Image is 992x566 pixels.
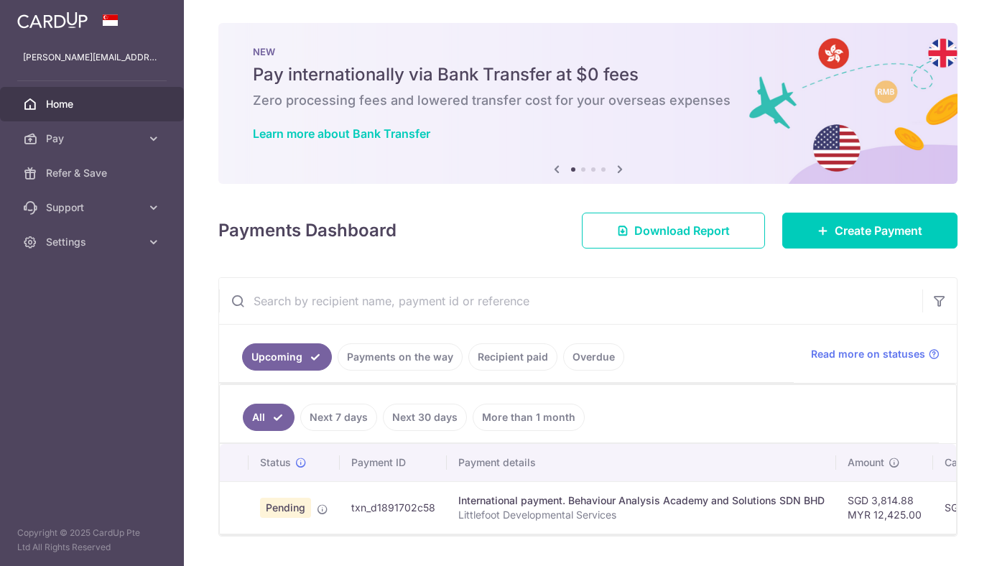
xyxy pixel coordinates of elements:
a: Download Report [582,213,765,249]
p: NEW [253,46,923,57]
a: Upcoming [242,343,332,371]
iframe: Opens a widget where you can find more information [899,523,978,559]
span: Support [46,200,141,215]
span: Settings [46,235,141,249]
a: More than 1 month [473,404,585,431]
a: Read more on statuses [811,347,940,361]
span: Home [46,97,141,111]
td: SGD 3,814.88 MYR 12,425.00 [836,481,933,534]
img: CardUp [17,11,88,29]
p: [PERSON_NAME][EMAIL_ADDRESS][DOMAIN_NAME] [23,50,161,65]
span: Pending [260,498,311,518]
a: Learn more about Bank Transfer [253,126,430,141]
span: Read more on statuses [811,347,925,361]
span: Refer & Save [46,166,141,180]
a: Payments on the way [338,343,463,371]
img: Bank transfer banner [218,23,958,184]
a: Next 30 days [383,404,467,431]
span: Pay [46,131,141,146]
span: Amount [848,455,884,470]
td: txn_d1891702c58 [340,481,447,534]
input: Search by recipient name, payment id or reference [219,278,922,324]
a: Next 7 days [300,404,377,431]
a: Overdue [563,343,624,371]
p: Littlefoot Developmental Services [458,508,825,522]
h5: Pay internationally via Bank Transfer at $0 fees [253,63,923,86]
a: Create Payment [782,213,958,249]
span: Create Payment [835,222,922,239]
a: Recipient paid [468,343,557,371]
th: Payment details [447,444,836,481]
th: Payment ID [340,444,447,481]
h4: Payments Dashboard [218,218,397,243]
h6: Zero processing fees and lowered transfer cost for your overseas expenses [253,92,923,109]
span: Download Report [634,222,730,239]
div: International payment. Behaviour Analysis Academy and Solutions SDN BHD [458,493,825,508]
span: Status [260,455,291,470]
a: All [243,404,295,431]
